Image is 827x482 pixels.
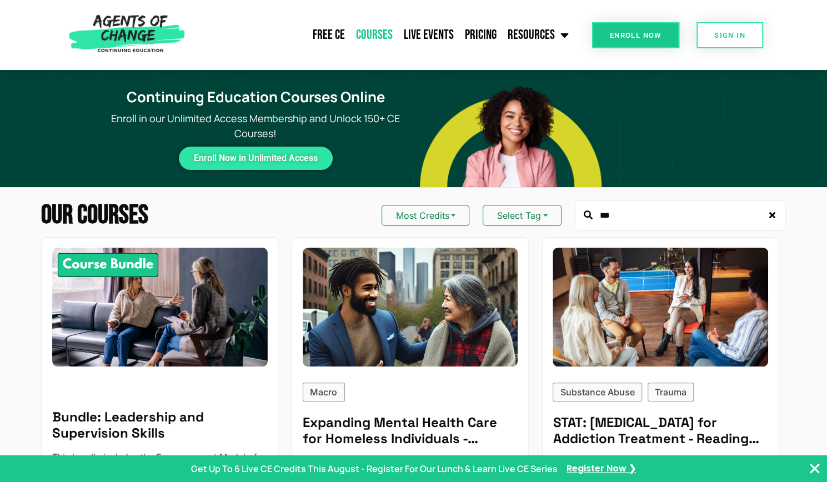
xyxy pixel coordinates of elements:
button: Close Banner [808,462,821,475]
a: Enroll Now in Unlimited Access [179,147,333,170]
a: Enroll Now [592,22,679,48]
a: Free CE [307,21,350,49]
button: Select Tag [483,205,561,226]
a: Register Now ❯ [567,463,636,475]
img: Expanding Mental Health Care for Homeless Individuals (3 General CE Credit) - Reading Based [303,248,518,366]
h5: Bundle: Leadership and Supervision Skills [52,409,267,441]
a: SIGN IN [696,22,763,48]
p: Get Up To 6 Live CE Credits This August - Register For Our Lunch & Learn Live CE Series [191,462,558,475]
span: Enroll Now in Unlimited Access [194,155,318,161]
nav: Menu [190,21,574,49]
img: STAT: Schema Therapy for Addiction Treatment (2 General CE Credit) - Reading Based [553,248,768,366]
a: Pricing [459,21,502,49]
h5: STAT: Schema Therapy for Addiction Treatment - Reading Based [553,415,768,447]
p: Enroll in our Unlimited Access Membership and Unlock 150+ CE Courses! [98,111,413,141]
h1: Continuing Education Courses Online [104,89,407,106]
p: Trauma [655,385,686,399]
a: Courses [350,21,398,49]
span: SIGN IN [714,32,745,39]
p: Macro [310,385,337,399]
p: Substance Abuse [560,385,635,399]
button: Most Credits [382,205,469,226]
h5: Expanding Mental Health Care for Homeless Individuals - Reading Based [303,415,518,447]
span: Enroll Now [610,32,661,39]
h2: Our Courses [41,202,148,229]
a: Live Events [398,21,459,49]
img: Leadership and Supervision Skills - 8 Credit CE Bundle [52,248,267,366]
p: This bundle includes the Empowerment Model of Clinical Supervision, Extra Income and Business Ski... [52,450,267,477]
a: Resources [502,21,574,49]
